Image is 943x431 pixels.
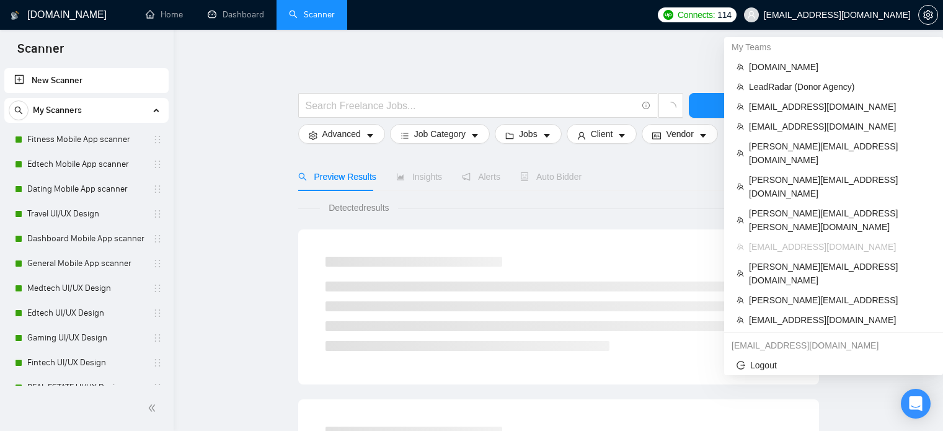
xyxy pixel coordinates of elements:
a: Edtech UI/UX Design [27,301,145,326]
span: holder [153,209,162,219]
div: Open Intercom Messenger [901,389,931,419]
span: caret-down [471,131,479,140]
span: team [737,83,744,91]
a: REAL ESTATE UI/UX Design [27,375,145,400]
span: team [737,216,744,224]
span: holder [153,308,162,318]
span: Scanner [7,40,74,66]
span: team [737,103,744,110]
button: idcardVendorcaret-down [642,124,717,144]
img: upwork-logo.png [663,10,673,20]
a: homeHome [146,9,183,20]
span: holder [153,333,162,343]
span: team [737,243,744,251]
button: userClientcaret-down [567,124,637,144]
span: Jobs [519,127,538,141]
span: setting [919,10,937,20]
span: Detected results [320,201,397,215]
span: [PERSON_NAME][EMAIL_ADDRESS][DOMAIN_NAME] [749,260,931,287]
a: Fitness Mobile App scanner [27,127,145,152]
a: Fintech UI/UX Design [27,350,145,375]
div: zhanat.batyrbekov@gigradar.io [724,335,943,355]
span: Client [591,127,613,141]
div: My Teams [724,37,943,57]
span: team [737,183,744,190]
span: robot [520,172,529,181]
button: barsJob Categorycaret-down [390,124,490,144]
span: holder [153,234,162,244]
span: Preview Results [298,172,376,182]
span: holder [153,283,162,293]
a: setting [918,10,938,20]
span: holder [153,383,162,393]
span: holder [153,259,162,269]
span: [EMAIL_ADDRESS][DOMAIN_NAME] [749,240,931,254]
input: Search Freelance Jobs... [306,98,637,113]
span: Vendor [666,127,693,141]
span: caret-down [366,131,374,140]
span: team [737,123,744,130]
span: logout [737,361,745,370]
span: folder [505,131,514,140]
span: [EMAIL_ADDRESS][DOMAIN_NAME] [749,100,931,113]
span: Connects: [678,8,715,22]
span: team [737,316,744,324]
button: setting [918,5,938,25]
span: notification [462,172,471,181]
button: settingAdvancedcaret-down [298,124,385,144]
span: LeadRadar (Donor Agency) [749,80,931,94]
span: info-circle [642,102,650,110]
span: My Scanners [33,98,82,123]
span: caret-down [699,131,707,140]
span: caret-down [542,131,551,140]
span: loading [665,102,676,113]
a: New Scanner [14,68,159,93]
span: 114 [717,8,731,22]
span: Auto Bidder [520,172,582,182]
span: holder [153,184,162,194]
span: team [737,63,744,71]
button: search [9,100,29,120]
a: Edtech Mobile App scanner [27,152,145,177]
span: setting [309,131,317,140]
a: Dashboard Mobile App scanner [27,226,145,251]
span: bars [401,131,409,140]
span: [PERSON_NAME][EMAIL_ADDRESS][DOMAIN_NAME] [749,140,931,167]
span: [PERSON_NAME][EMAIL_ADDRESS][DOMAIN_NAME] [749,173,931,200]
a: searchScanner [289,9,335,20]
button: Save [689,93,814,118]
span: [DOMAIN_NAME] [749,60,931,74]
span: [PERSON_NAME][EMAIL_ADDRESS][PERSON_NAME][DOMAIN_NAME] [749,207,931,234]
span: [PERSON_NAME][EMAIL_ADDRESS] [749,293,931,307]
a: Gaming UI/UX Design [27,326,145,350]
span: [EMAIL_ADDRESS][DOMAIN_NAME] [749,120,931,133]
span: double-left [148,402,160,414]
span: Advanced [322,127,361,141]
span: Logout [737,358,931,372]
span: search [298,172,307,181]
button: folderJobscaret-down [495,124,562,144]
a: General Mobile App scanner [27,251,145,276]
a: Medtech UI/UX Design [27,276,145,301]
span: search [9,106,28,115]
span: user [747,11,756,19]
span: Job Category [414,127,466,141]
span: idcard [652,131,661,140]
span: user [577,131,586,140]
span: caret-down [618,131,626,140]
a: Dating Mobile App scanner [27,177,145,202]
img: logo [11,6,19,25]
span: holder [153,135,162,144]
span: holder [153,159,162,169]
a: dashboardDashboard [208,9,264,20]
span: holder [153,358,162,368]
span: area-chart [396,172,405,181]
span: Insights [396,172,442,182]
span: [EMAIL_ADDRESS][DOMAIN_NAME] [749,313,931,327]
li: New Scanner [4,68,169,93]
span: team [737,149,744,157]
span: team [737,270,744,277]
span: Alerts [462,172,500,182]
a: Travel UI/UX Design [27,202,145,226]
span: team [737,296,744,304]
